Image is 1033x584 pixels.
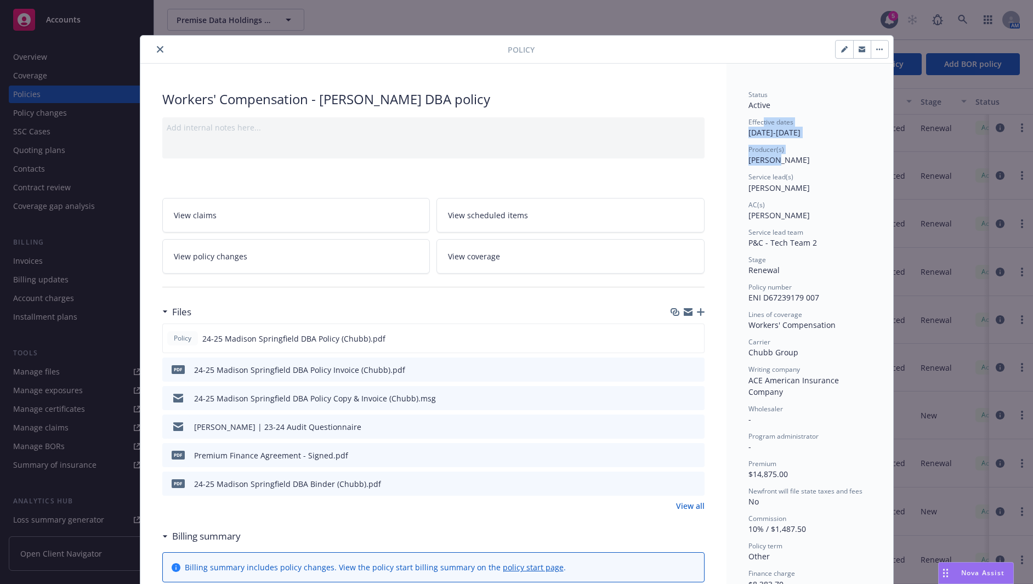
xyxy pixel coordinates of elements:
[673,364,682,376] button: download file
[748,459,776,468] span: Premium
[748,292,819,303] span: ENI D67239179 007
[673,478,682,490] button: download file
[167,122,700,133] div: Add internal notes here...
[748,228,803,237] span: Service lead team
[748,414,751,424] span: -
[748,183,810,193] span: [PERSON_NAME]
[172,451,185,459] span: pdf
[202,333,385,344] span: 24-25 Madison Springfield DBA Policy (Chubb).pdf
[194,393,436,404] div: 24-25 Madison Springfield DBA Policy Copy & Invoice (Chubb).msg
[448,251,500,262] span: View coverage
[748,569,795,578] span: Finance charge
[174,251,247,262] span: View policy changes
[172,529,241,543] h3: Billing summary
[162,239,430,274] a: View policy changes
[690,450,700,461] button: preview file
[436,239,705,274] a: View coverage
[748,551,770,562] span: Other
[748,375,841,397] span: ACE American Insurance Company
[690,421,700,433] button: preview file
[748,347,798,358] span: Chubb Group
[748,145,784,154] span: Producer(s)
[748,496,759,507] span: No
[690,478,700,490] button: preview file
[185,562,566,573] div: Billing summary includes policy changes. View the policy start billing summary on the .
[436,198,705,233] a: View scheduled items
[748,117,871,138] div: [DATE] - [DATE]
[748,524,806,534] span: 10% / $1,487.50
[194,421,361,433] div: [PERSON_NAME] | 23-24 Audit Questionnaire
[194,450,348,461] div: Premium Finance Agreement - Signed.pdf
[748,200,765,209] span: AC(s)
[748,514,786,523] span: Commission
[748,441,751,452] span: -
[162,529,241,543] div: Billing summary
[748,265,780,275] span: Renewal
[673,450,682,461] button: download file
[194,364,405,376] div: 24-25 Madison Springfield DBA Policy Invoice (Chubb).pdf
[748,469,788,479] span: $14,875.00
[748,155,810,165] span: [PERSON_NAME]
[748,172,793,182] span: Service lead(s)
[172,479,185,487] span: pdf
[194,478,381,490] div: 24-25 Madison Springfield DBA Binder (Chubb).pdf
[154,43,167,56] button: close
[508,44,535,55] span: Policy
[672,333,681,344] button: download file
[748,365,800,374] span: Writing company
[448,209,528,221] span: View scheduled items
[748,310,802,319] span: Lines of coverage
[172,365,185,373] span: pdf
[172,305,191,319] h3: Files
[748,100,770,110] span: Active
[748,117,793,127] span: Effective dates
[748,320,836,330] span: Workers' Compensation
[748,255,766,264] span: Stage
[961,568,1004,577] span: Nova Assist
[162,305,191,319] div: Files
[748,237,817,248] span: P&C - Tech Team 2
[690,393,700,404] button: preview file
[690,364,700,376] button: preview file
[748,337,770,347] span: Carrier
[673,393,682,404] button: download file
[748,282,792,292] span: Policy number
[162,90,705,109] div: Workers' Compensation - [PERSON_NAME] DBA policy
[939,563,952,583] div: Drag to move
[748,90,768,99] span: Status
[748,210,810,220] span: [PERSON_NAME]
[172,333,194,343] span: Policy
[748,404,783,413] span: Wholesaler
[174,209,217,221] span: View claims
[690,333,700,344] button: preview file
[938,562,1014,584] button: Nova Assist
[673,421,682,433] button: download file
[748,486,862,496] span: Newfront will file state taxes and fees
[676,500,705,512] a: View all
[162,198,430,233] a: View claims
[503,562,564,572] a: policy start page
[748,432,819,441] span: Program administrator
[748,541,782,551] span: Policy term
